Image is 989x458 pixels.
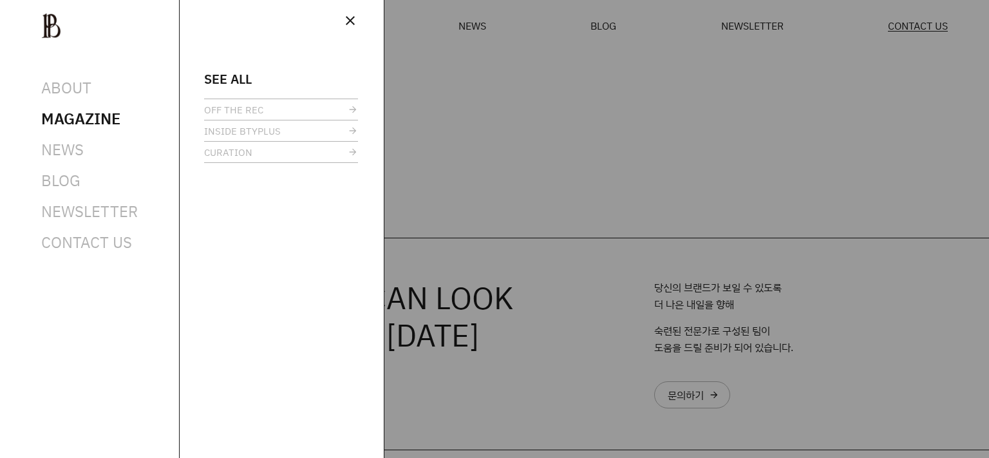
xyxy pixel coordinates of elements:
a: BLOG [41,170,80,191]
a: ABOUT [41,77,91,98]
a: CURATION [204,142,358,162]
a: CONTACT US [41,232,132,253]
a: NEWSLETTER [41,201,138,222]
span: MAGAZINE [41,108,120,129]
img: ba379d5522eb3.png [41,13,61,39]
span: SEE ALL [204,74,252,84]
a: OFF THE REC [204,99,358,120]
span: INSIDE BTYPLUS [204,126,281,136]
span: CURATION [204,148,252,157]
a: INSIDE BTYPLUS [204,120,358,141]
span: OFF THE REC [204,105,263,115]
a: NEWS [41,139,84,160]
span: close [343,13,358,28]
